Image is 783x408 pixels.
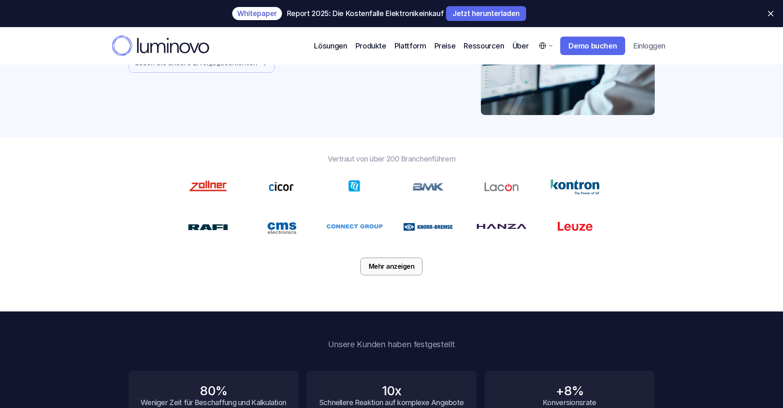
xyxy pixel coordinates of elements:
[202,338,581,351] p: Unsere Kunden haben festgestellt
[395,40,426,51] p: Plattform
[633,41,665,51] p: Einloggen
[413,174,444,200] img: zollner logo
[543,398,596,407] h3: Konversionsrate
[382,383,401,398] h4: 10x
[556,383,583,398] h4: +8%
[446,6,526,21] a: Jetzt herunterladen
[287,9,443,18] p: Report 2025: Die Kostenfalle Elektronikeinkauf
[269,178,294,195] img: zollner logo
[464,40,504,51] p: Ressourcen
[369,263,415,270] p: Mehr anzeigen
[485,174,519,200] img: Lacon
[568,41,617,51] p: Demo buchen
[314,40,347,51] p: Lösungen
[356,40,386,51] p: Produkte
[178,154,605,164] p: Vertraut von über 200 Branchenführern
[628,37,671,55] a: Einloggen
[141,398,286,407] h3: Weniger Zeit für Beschaffung und Kalkulation
[187,179,229,194] img: Zollner
[200,383,227,398] h4: 80%
[434,40,456,51] a: Preise
[319,398,464,407] h3: Schnellere Reaktion auf komplexe Angebote
[453,10,520,17] p: Jetzt herunterladen
[560,37,625,55] a: Demo buchen
[513,40,529,51] p: Über
[237,10,277,17] p: Whitepaper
